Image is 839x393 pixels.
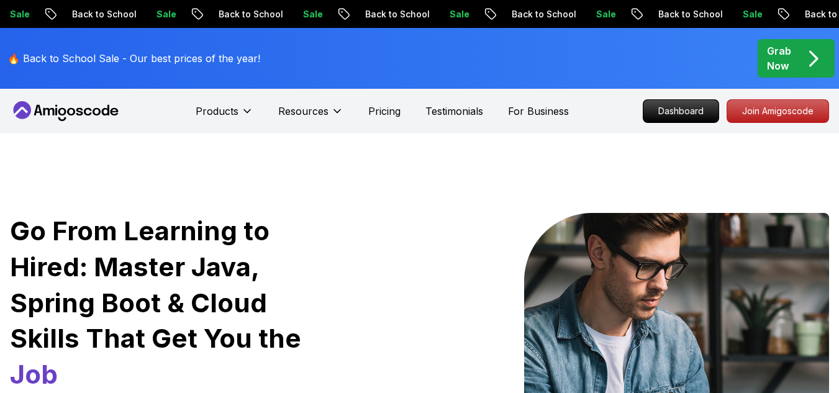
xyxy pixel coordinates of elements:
p: 🔥 Back to School Sale - Our best prices of the year! [7,51,260,66]
p: Back to School [354,8,438,20]
p: Products [196,104,238,119]
p: Back to School [647,8,732,20]
p: Sale [292,8,332,20]
p: Sale [585,8,625,20]
button: Products [196,104,253,129]
a: Join Amigoscode [727,99,829,123]
p: Dashboard [643,100,719,122]
a: For Business [508,104,569,119]
a: Testimonials [425,104,483,119]
p: Grab Now [767,43,791,73]
a: Dashboard [643,99,719,123]
a: Pricing [368,104,401,119]
h1: Go From Learning to Hired: Master Java, Spring Boot & Cloud Skills That Get You the [10,213,340,392]
p: Join Amigoscode [727,100,828,122]
span: Job [10,358,58,390]
p: Sale [438,8,478,20]
p: Back to School [501,8,585,20]
p: Back to School [207,8,292,20]
p: Sale [732,8,771,20]
button: Resources [278,104,343,129]
p: Back to School [61,8,145,20]
p: Resources [278,104,329,119]
p: Sale [145,8,185,20]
